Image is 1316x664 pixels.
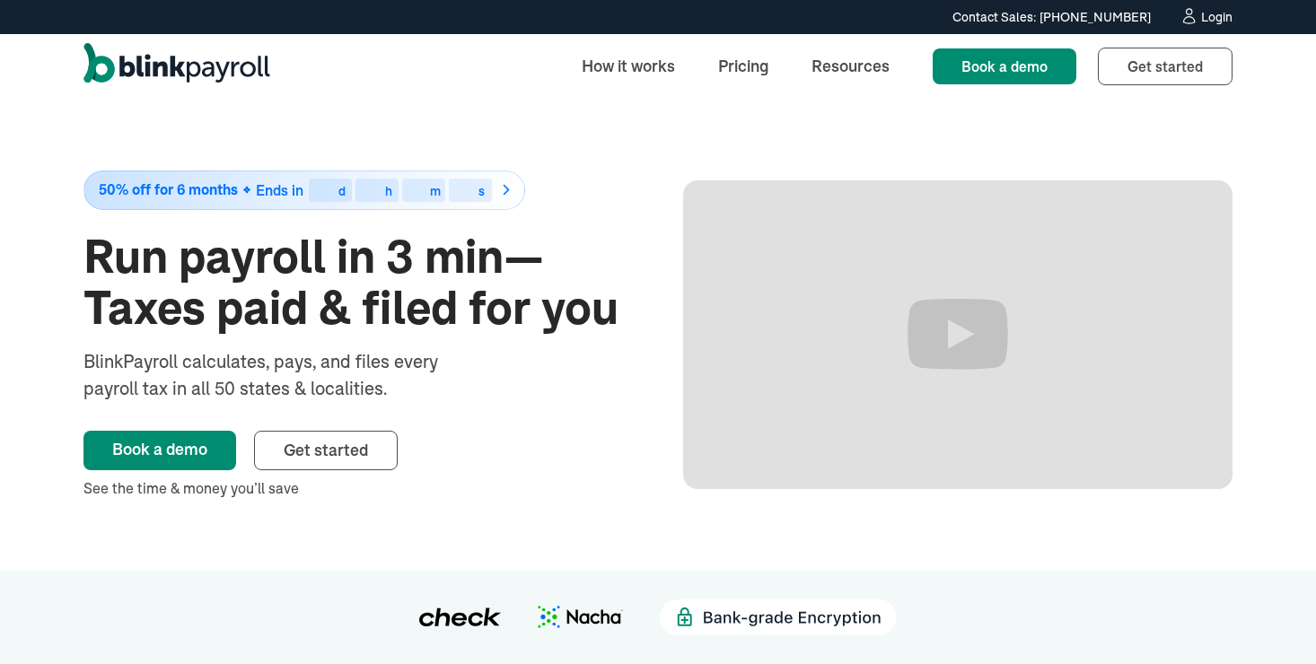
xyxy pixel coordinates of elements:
[704,47,783,85] a: Pricing
[1201,11,1233,23] div: Login
[83,43,270,90] a: home
[254,431,398,470] a: Get started
[1098,48,1233,85] a: Get started
[961,57,1048,75] span: Book a demo
[430,185,441,197] div: m
[567,47,689,85] a: How it works
[478,185,485,197] div: s
[797,47,904,85] a: Resources
[83,170,633,210] a: 50% off for 6 monthsEnds indhms
[83,431,236,470] a: Book a demo
[83,348,486,402] div: BlinkPayroll calculates, pays, and files every payroll tax in all 50 states & localities.
[83,232,633,334] h1: Run payroll in 3 min—Taxes paid & filed for you
[385,185,392,197] div: h
[1127,57,1203,75] span: Get started
[83,477,633,499] div: See the time & money you’ll save
[284,440,368,460] span: Get started
[952,8,1151,27] div: Contact Sales: [PHONE_NUMBER]
[99,182,238,197] span: 50% off for 6 months
[338,185,346,197] div: d
[1180,7,1233,27] a: Login
[256,181,303,199] span: Ends in
[683,180,1233,489] iframe: Run Payroll in 3 min with BlinkPayroll
[933,48,1076,84] a: Book a demo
